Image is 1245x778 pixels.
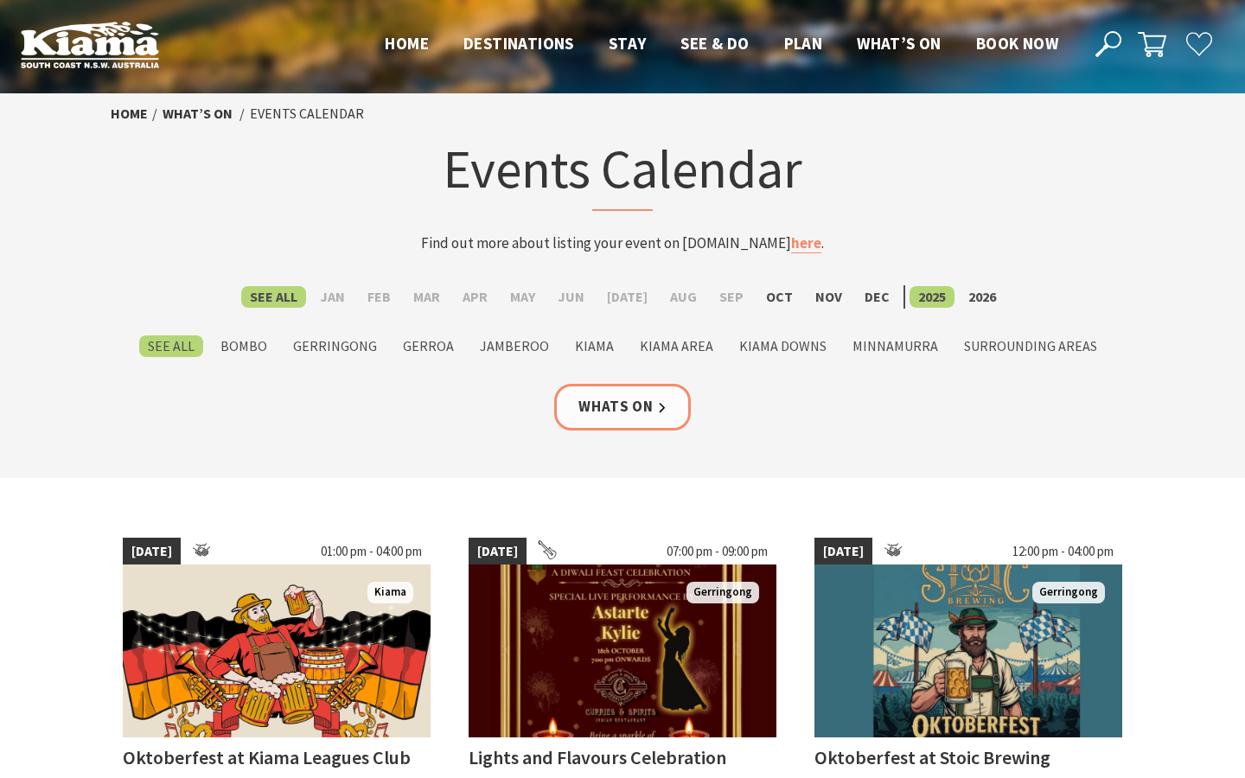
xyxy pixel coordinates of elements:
[731,335,835,357] label: Kiama Downs
[955,335,1106,357] label: Surrounding Areas
[784,33,823,54] span: Plan
[976,33,1058,54] span: Book now
[554,384,691,430] a: Whats On
[385,33,429,54] span: Home
[312,538,431,565] span: 01:00 pm - 04:00 pm
[284,134,961,211] h1: Events Calendar
[686,582,759,603] span: Gerringong
[910,286,954,308] label: 2025
[960,286,1005,308] label: 2026
[311,286,354,308] label: Jan
[123,538,181,565] span: [DATE]
[367,30,1076,59] nav: Main Menu
[609,33,647,54] span: Stay
[284,232,961,255] p: Find out more about listing your event on [DOMAIN_NAME] .
[359,286,399,308] label: Feb
[250,103,364,125] li: Events Calendar
[454,286,496,308] label: Apr
[123,564,431,737] img: German Oktoberfest, Beer
[680,33,749,54] span: See & Do
[844,335,947,357] label: Minnamurra
[139,335,203,357] label: See All
[1032,582,1105,603] span: Gerringong
[469,745,726,769] h4: Lights and Flavours Celebration
[463,33,574,54] span: Destinations
[807,286,851,308] label: Nov
[857,33,942,54] span: What’s On
[123,745,411,769] h4: Oktoberfest at Kiama Leagues Club
[566,335,622,357] label: Kiama
[367,582,413,603] span: Kiama
[284,335,386,357] label: Gerringong
[549,286,593,308] label: Jun
[658,538,776,565] span: 07:00 pm - 09:00 pm
[212,335,276,357] label: Bombo
[661,286,705,308] label: Aug
[791,233,821,253] a: here
[111,105,148,123] a: Home
[471,335,558,357] label: Jamberoo
[394,335,463,357] label: Gerroa
[814,745,1050,769] h4: Oktoberfest at Stoic Brewing
[711,286,752,308] label: Sep
[405,286,449,308] label: Mar
[241,286,306,308] label: See All
[856,286,898,308] label: Dec
[163,105,233,123] a: What’s On
[501,286,544,308] label: May
[469,538,527,565] span: [DATE]
[631,335,722,357] label: Kiama Area
[598,286,656,308] label: [DATE]
[757,286,801,308] label: Oct
[1004,538,1122,565] span: 12:00 pm - 04:00 pm
[21,21,159,68] img: Kiama Logo
[814,538,872,565] span: [DATE]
